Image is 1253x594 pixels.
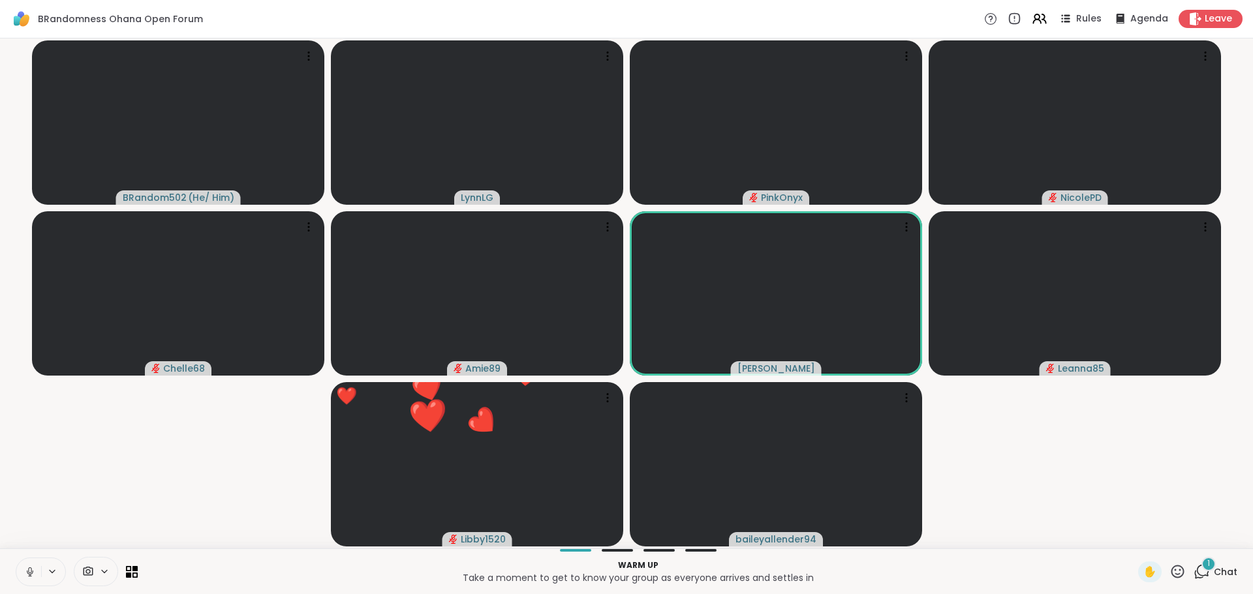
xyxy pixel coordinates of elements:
[737,362,815,375] span: [PERSON_NAME]
[1076,12,1102,25] span: Rules
[735,533,816,546] span: baileyallender94
[761,191,803,204] span: PinkOnyx
[454,364,463,373] span: audio-muted
[10,8,33,30] img: ShareWell Logomark
[146,559,1130,571] p: Warm up
[151,364,161,373] span: audio-muted
[1214,565,1237,578] span: Chat
[461,191,493,204] span: LynnLG
[394,381,463,451] button: ❤️
[1049,193,1058,202] span: audio-muted
[188,191,234,204] span: ( He/ Him )
[146,571,1130,584] p: Take a moment to get to know your group as everyone arrives and settles in
[1130,12,1168,25] span: Agenda
[461,533,506,546] span: Libby1520
[1060,191,1102,204] span: NicolePD
[38,12,203,25] span: BRandomness Ohana Open Forum
[163,362,205,375] span: Chelle68
[123,191,187,204] span: BRandom502
[450,389,518,457] button: ❤️
[1205,12,1232,25] span: Leave
[1143,564,1156,580] span: ✋
[449,535,458,544] span: audio-muted
[336,383,357,409] div: ❤️
[1207,558,1210,569] span: 1
[465,362,501,375] span: Amie89
[1046,364,1055,373] span: audio-muted
[1058,362,1104,375] span: Leanna85
[749,193,758,202] span: audio-muted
